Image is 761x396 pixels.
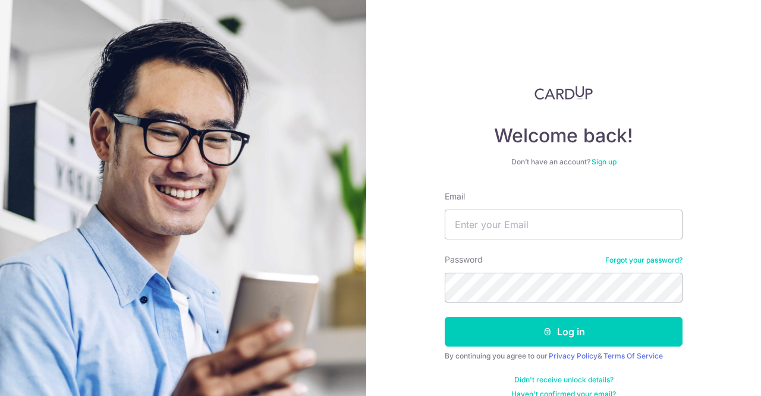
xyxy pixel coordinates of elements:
[445,317,683,347] button: Log in
[534,86,593,100] img: CardUp Logo
[445,254,483,266] label: Password
[549,351,598,360] a: Privacy Policy
[445,191,465,202] label: Email
[445,124,683,148] h4: Welcome back!
[603,351,663,360] a: Terms Of Service
[605,255,683,265] a: Forgot your password?
[445,157,683,167] div: Don’t have an account?
[592,157,617,166] a: Sign up
[445,210,683,239] input: Enter your Email
[514,375,614,385] a: Didn't receive unlock details?
[445,351,683,361] div: By continuing you agree to our &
